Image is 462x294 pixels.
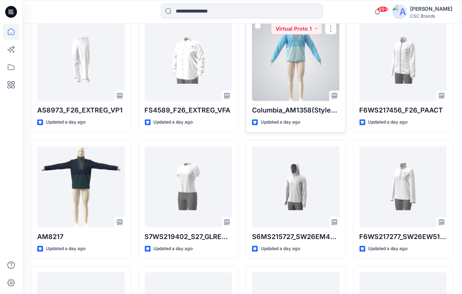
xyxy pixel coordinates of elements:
p: Updated a day ago [154,245,193,253]
p: F6WS217456_F26_PAACT [360,106,447,116]
a: F6WS217277_SW26EW5153_F26_EUREG_VFA [360,146,447,228]
p: F6WS217277_SW26EW5153_F26_EUREG_VFA [360,232,447,242]
a: AS8973_F26_EXTREG_VP1 [37,20,125,101]
div: [PERSON_NAME] [410,4,453,13]
a: Columbia_AM1358(Stylezone) [252,20,340,101]
a: FS4589_F26_EXTREG_VFA [145,20,232,101]
p: AS8973_F26_EXTREG_VP1 [37,106,125,116]
p: S7WS219402_S27_GLREG_VP1 [145,232,232,242]
p: Updated a day ago [368,119,408,127]
img: avatar [392,4,407,19]
p: S6MS215727_SW26EM4029_S26_EUREG [252,232,340,242]
p: FS4589_F26_EXTREG_VFA [145,106,232,116]
a: S6MS215727_SW26EM4029_S26_EUREG [252,146,340,228]
a: AM8217 [37,146,125,228]
p: Updated a day ago [261,119,300,127]
a: F6WS217456_F26_PAACT [360,20,447,101]
span: 99+ [377,6,388,12]
p: Updated a day ago [46,119,85,127]
a: S7WS219402_S27_GLREG_VP1 [145,146,232,228]
p: Updated a day ago [261,245,300,253]
div: CSC Brands [410,13,453,19]
p: AM8217 [37,232,125,242]
p: Columbia_AM1358(Stylezone) [252,106,340,116]
p: Updated a day ago [368,245,408,253]
p: Updated a day ago [154,119,193,127]
p: Updated a day ago [46,245,85,253]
